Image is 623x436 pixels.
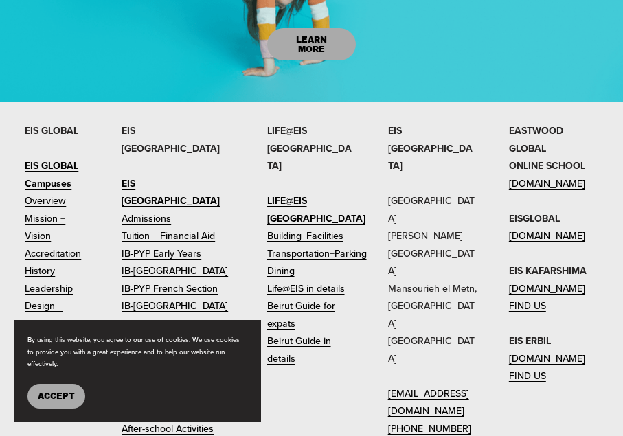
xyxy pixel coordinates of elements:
a: [EMAIL_ADDRESS][DOMAIN_NAME] [388,385,477,420]
a: [DOMAIN_NAME] [509,175,585,193]
strong: EISGLOBAL [509,211,560,225]
a: Beirut Guide for expats [267,297,356,332]
a: FIND US [509,367,546,385]
a: IB-[GEOGRAPHIC_DATA] [122,297,228,315]
strong: LIFE@EIS [GEOGRAPHIC_DATA] [267,194,365,225]
a: Life@EIS in details [267,280,345,298]
a: Accreditation [25,245,81,263]
a: [DOMAIN_NAME] [509,227,585,245]
strong: Campuses [25,176,71,190]
a: [DOMAIN_NAME] [509,350,585,368]
p: By using this website, you agree to our use of cookies. We use cookies to provide you with a grea... [27,334,247,370]
a: History [25,262,55,280]
a: Beirut Guide in details [267,332,356,367]
a: [DOMAIN_NAME] [509,280,585,298]
strong: EIS GLOBAL [25,124,78,137]
a: IB-PYP Early Years [122,245,201,263]
a: Mission + Vision [25,210,90,245]
a: LIFE@EIS [GEOGRAPHIC_DATA] [267,192,365,227]
section: Cookie banner [14,320,261,422]
a: IB-PYP French Section [122,280,218,298]
span: Accept [38,391,75,401]
a: IB-DP Program [122,315,185,333]
strong: EIS GLOBAL [25,159,78,172]
a: Dining [267,262,295,280]
strong: EIS [GEOGRAPHIC_DATA] [122,176,220,208]
a: Tuition + Financial Aid [122,227,215,245]
a: Design + Technology [25,297,90,332]
strong: LIFE@EIS [GEOGRAPHIC_DATA] [267,124,352,172]
a: FIND US [509,297,546,315]
a: Building+Facilities [267,227,343,245]
a: EIS [GEOGRAPHIC_DATA] [122,175,235,210]
a: Campuses [25,175,71,193]
strong: EIS KAFARSHIMA [509,264,587,277]
a: Overview [25,192,66,210]
a: IB-[GEOGRAPHIC_DATA] [122,262,228,280]
a: Transportation+Parking [267,245,367,263]
a: Admissions [122,210,171,228]
strong: EASTWOOD GLOBAL ONLINE SCHOOL [509,124,585,172]
a: EIS GLOBAL [25,157,78,175]
strong: EIS [GEOGRAPHIC_DATA] [388,124,473,172]
strong: EIS ERBIL [509,334,551,347]
button: Accept [27,384,85,409]
strong: EIS [GEOGRAPHIC_DATA] [122,124,220,155]
a: Learn More [267,28,356,60]
a: Leadership [25,280,73,298]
